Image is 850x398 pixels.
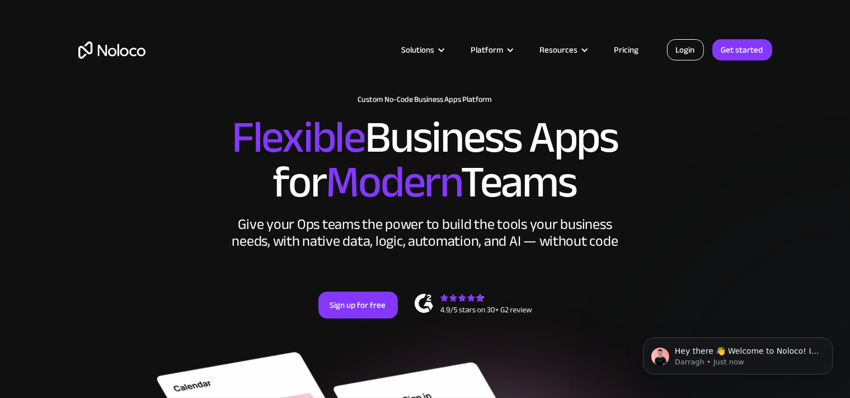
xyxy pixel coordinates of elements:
[326,141,461,224] span: Modern
[402,43,435,57] div: Solutions
[457,43,526,57] div: Platform
[388,43,457,57] div: Solutions
[229,216,621,250] div: Give your Ops teams the power to build the tools your business needs, with native data, logic, au...
[78,41,145,59] a: home
[667,39,704,60] a: Login
[626,314,850,392] iframe: Intercom notifications message
[540,43,578,57] div: Resources
[712,39,772,60] a: Get started
[78,115,772,205] h2: Business Apps for Teams
[471,43,504,57] div: Platform
[232,96,365,179] span: Flexible
[600,43,653,57] a: Pricing
[318,292,398,319] a: Sign up for free
[526,43,600,57] div: Resources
